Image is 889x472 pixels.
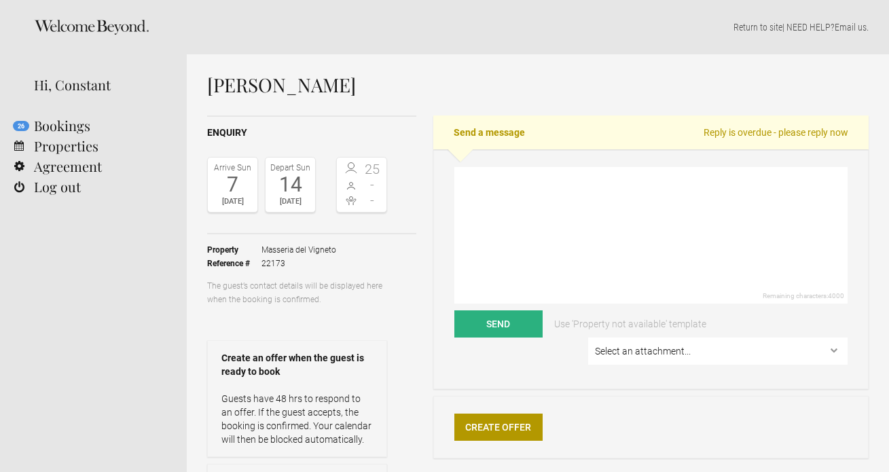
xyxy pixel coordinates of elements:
[433,115,869,149] h2: Send a message
[733,22,782,33] a: Return to site
[261,257,336,270] span: 22173
[704,126,848,139] span: Reply is overdue - please reply now
[211,175,254,195] div: 7
[269,195,312,208] div: [DATE]
[34,75,166,95] div: Hi, Constant
[545,310,716,338] a: Use 'Property not available' template
[221,351,373,378] strong: Create an offer when the guest is ready to book
[207,75,869,95] h1: [PERSON_NAME]
[261,243,336,257] span: Masseria del Vigneto
[454,310,543,338] button: Send
[211,195,254,208] div: [DATE]
[454,414,543,441] a: Create Offer
[269,175,312,195] div: 14
[835,22,867,33] a: Email us
[221,392,373,446] p: Guests have 48 hrs to respond to an offer. If the guest accepts, the booking is confirmed. Your c...
[362,194,384,207] span: -
[13,121,29,131] flynt-notification-badge: 26
[362,162,384,176] span: 25
[207,279,387,306] p: The guest’s contact details will be displayed here when the booking is confirmed.
[207,20,869,34] p: | NEED HELP? .
[207,126,416,140] h2: Enquiry
[207,243,261,257] strong: Property
[207,257,261,270] strong: Reference #
[362,178,384,192] span: -
[211,161,254,175] div: Arrive Sun
[269,161,312,175] div: Depart Sun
